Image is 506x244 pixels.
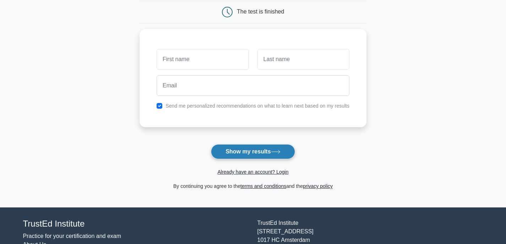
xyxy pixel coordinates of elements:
h4: TrustEd Institute [23,219,249,229]
button: Show my results [211,144,295,159]
a: privacy policy [303,183,333,189]
input: Last name [257,49,349,70]
label: Send me personalized recommendations on what to learn next based on my results [165,103,349,109]
a: Practice for your certification and exam [23,233,121,239]
input: Email [157,75,349,96]
a: terms and conditions [240,183,286,189]
input: First name [157,49,249,70]
div: The test is finished [237,9,284,15]
div: By continuing you agree to the and the [135,182,371,190]
a: Already have an account? Login [217,169,288,175]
